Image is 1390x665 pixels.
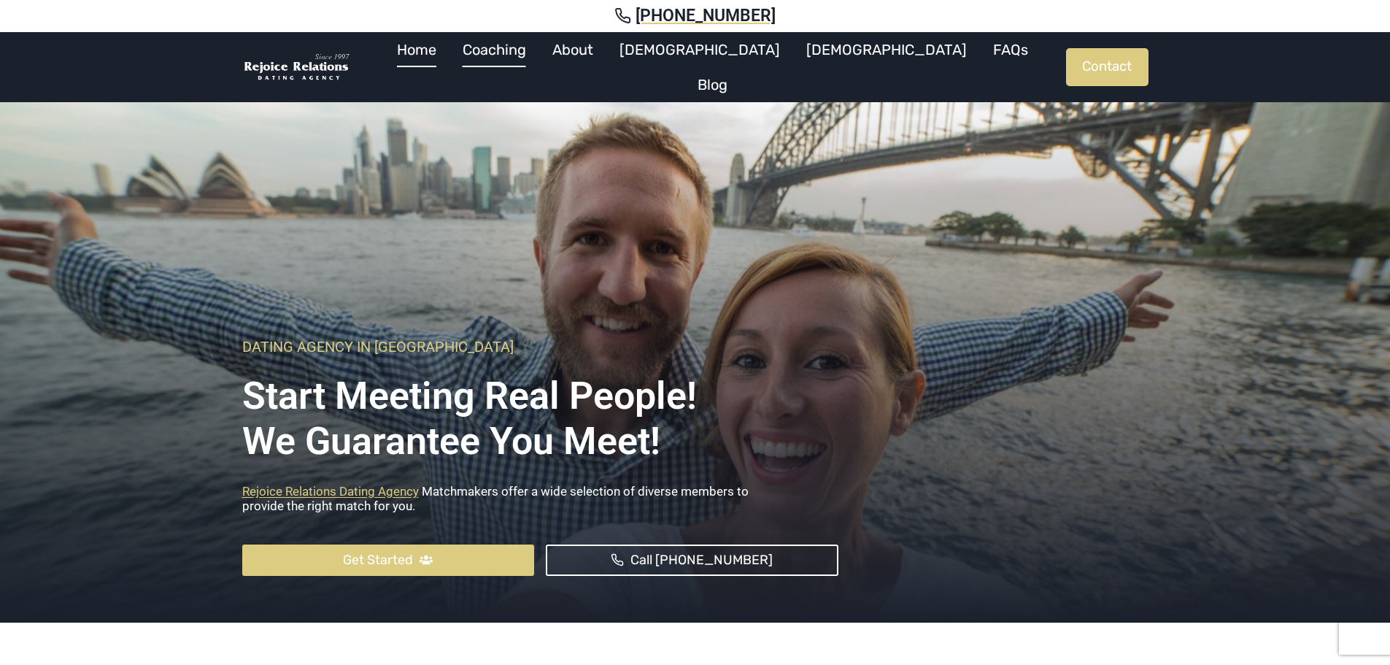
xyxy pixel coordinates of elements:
[449,32,539,67] a: Coaching
[636,6,776,26] span: [PHONE_NUMBER]
[384,32,449,67] a: Home
[793,32,980,67] a: [DEMOGRAPHIC_DATA]
[980,32,1041,67] a: FAQs
[684,67,741,102] a: Blog
[539,32,606,67] a: About
[630,550,773,571] span: Call [PHONE_NUMBER]
[242,545,535,576] a: Get Started
[242,484,838,521] p: Matchmakers offer a wide selection of diverse members to provide the right match for you.
[343,550,413,571] span: Get Started
[359,32,1066,102] nav: Primary
[242,484,419,499] a: Rejoice Relations Dating Agency
[606,32,793,67] a: [DEMOGRAPHIC_DATA]
[242,53,352,82] img: Rejoice Relations
[242,363,838,465] h1: Start Meeting Real People! We Guarantee you meet!
[1066,48,1148,86] a: Contact
[546,545,838,576] a: Call [PHONE_NUMBER]
[18,6,1372,26] a: [PHONE_NUMBER]
[242,338,838,355] h6: Dating Agency In [GEOGRAPHIC_DATA]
